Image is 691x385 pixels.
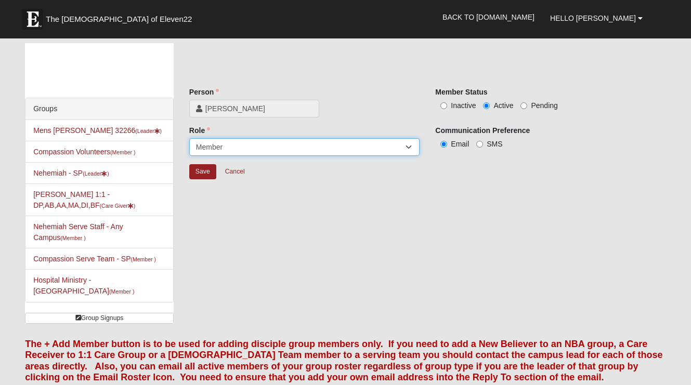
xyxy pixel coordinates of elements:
[189,87,219,97] label: Person
[33,276,134,295] a: Hospital Ministry - [GEOGRAPHIC_DATA](Member )
[493,101,513,110] span: Active
[435,4,542,30] a: Back to [DOMAIN_NAME]
[531,101,557,110] span: Pending
[131,256,155,262] small: (Member )
[189,164,216,179] input: Alt+s
[25,313,174,324] a: Group Signups
[451,140,469,148] span: Email
[435,125,530,136] label: Communication Preference
[476,141,483,148] input: SMS
[205,103,312,114] span: [PERSON_NAME]
[17,4,225,30] a: The [DEMOGRAPHIC_DATA] of Eleven22
[33,169,109,177] a: Nehemiah - SP(Leader)
[440,141,447,148] input: Email
[487,140,502,148] span: SMS
[22,9,43,30] img: Eleven22 logo
[33,222,123,242] a: Nehemiah Serve Staff - Any Campus(Member )
[520,102,527,109] input: Pending
[218,164,252,180] a: Cancel
[25,98,173,120] div: Groups
[60,235,85,241] small: (Member )
[33,148,135,156] a: Compassion Volunteers(Member )
[33,126,162,135] a: Mens [PERSON_NAME] 32266(Leader)
[100,203,136,209] small: (Care Giver )
[135,128,162,134] small: (Leader )
[483,102,490,109] input: Active
[46,14,192,24] span: The [DEMOGRAPHIC_DATA] of Eleven22
[110,149,135,155] small: (Member )
[451,101,476,110] span: Inactive
[435,87,487,97] label: Member Status
[33,255,156,263] a: Compassion Serve Team - SP(Member )
[25,339,662,383] font: The + Add Member button is to be used for adding disciple group members only. If you need to add ...
[33,190,135,209] a: [PERSON_NAME] 1:1 - DP,AB,AA,MA,DI,BF(Care Giver)
[542,5,650,31] a: Hello [PERSON_NAME]
[550,14,636,22] span: Hello [PERSON_NAME]
[109,288,134,295] small: (Member )
[440,102,447,109] input: Inactive
[83,170,109,177] small: (Leader )
[189,125,210,136] label: Role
